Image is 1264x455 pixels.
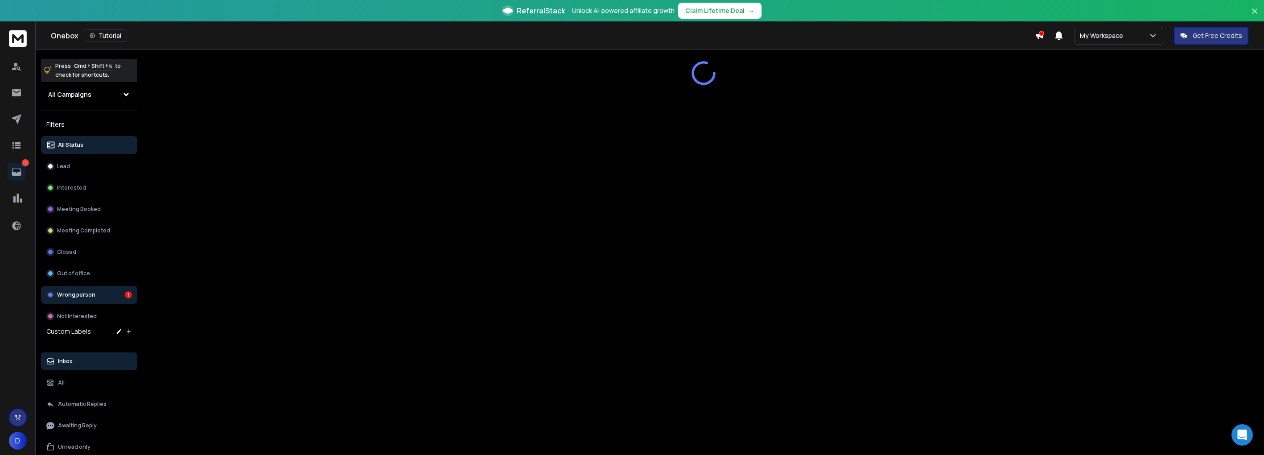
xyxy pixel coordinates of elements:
p: Unread only [58,443,91,451]
button: All [41,374,137,392]
button: Not Interested [41,307,137,325]
p: All [58,379,65,386]
button: Claim Lifetime Deal→ [678,3,762,19]
p: My Workspace [1080,31,1127,40]
button: Get Free Credits [1174,27,1248,45]
button: Interested [41,179,137,197]
p: Not Interested [57,313,97,320]
h3: Filters [41,118,137,131]
p: Get Free Credits [1193,31,1242,40]
p: Press to check for shortcuts. [55,62,121,79]
p: Awaiting Reply [58,422,97,429]
div: Onebox [51,29,1035,42]
button: Tutorial [84,29,127,42]
h3: Custom Labels [46,327,91,336]
p: 1 [22,159,29,166]
span: ReferralStack [517,5,565,16]
p: Interested [57,184,86,191]
p: Wrong person [57,291,95,298]
p: Closed [57,248,76,256]
p: Lead [57,163,70,170]
p: Inbox [58,358,73,365]
p: Meeting Booked [57,206,101,213]
button: Automatic Replies [41,395,137,413]
span: Cmd + Shift + k [73,61,113,71]
p: Unlock AI-powered affiliate growth [572,6,675,15]
p: All Status [58,141,83,149]
p: Out of office [57,270,90,277]
div: Open Intercom Messenger [1231,424,1253,446]
button: All Campaigns [41,86,137,103]
button: Out of office [41,265,137,282]
h1: All Campaigns [48,90,91,99]
p: Automatic Replies [58,401,107,408]
p: Meeting Completed [57,227,110,234]
button: Meeting Booked [41,200,137,218]
button: Close banner [1249,5,1260,27]
button: Closed [41,243,137,261]
button: Awaiting Reply [41,417,137,434]
button: Lead [41,157,137,175]
button: Meeting Completed [41,222,137,240]
div: 1 [125,291,132,298]
button: D [9,432,27,450]
span: → [748,6,754,15]
button: All Status [41,136,137,154]
a: 1 [8,163,25,181]
button: Inbox [41,352,137,370]
button: Wrong person1 [41,286,137,304]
